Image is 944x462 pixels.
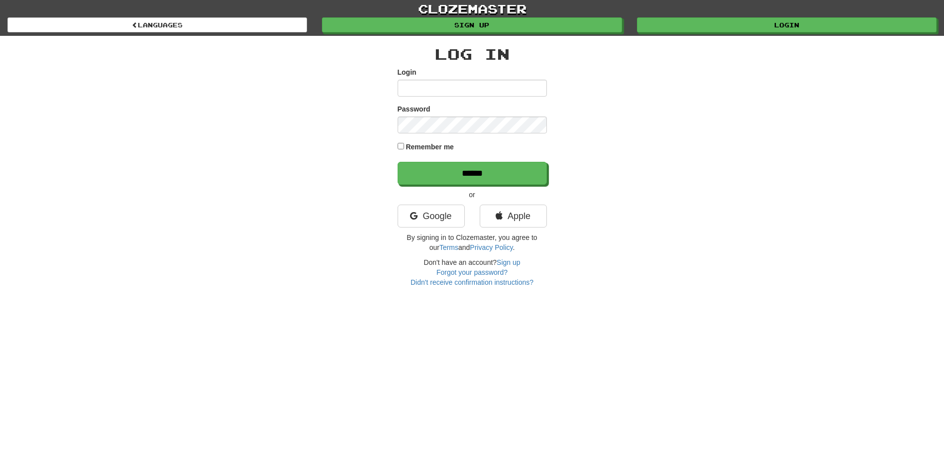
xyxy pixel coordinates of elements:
a: Login [637,17,937,32]
label: Password [398,104,430,114]
a: Terms [439,243,458,251]
a: Didn't receive confirmation instructions? [411,278,533,286]
p: By signing in to Clozemaster, you agree to our and . [398,232,547,252]
a: Languages [7,17,307,32]
div: Don't have an account? [398,257,547,287]
p: or [398,190,547,200]
h2: Log In [398,46,547,62]
a: Sign up [497,258,520,266]
a: Google [398,205,465,228]
a: Privacy Policy [470,243,513,251]
a: Forgot your password? [436,268,508,276]
label: Login [398,67,417,77]
a: Apple [480,205,547,228]
a: Sign up [322,17,622,32]
label: Remember me [406,142,454,152]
